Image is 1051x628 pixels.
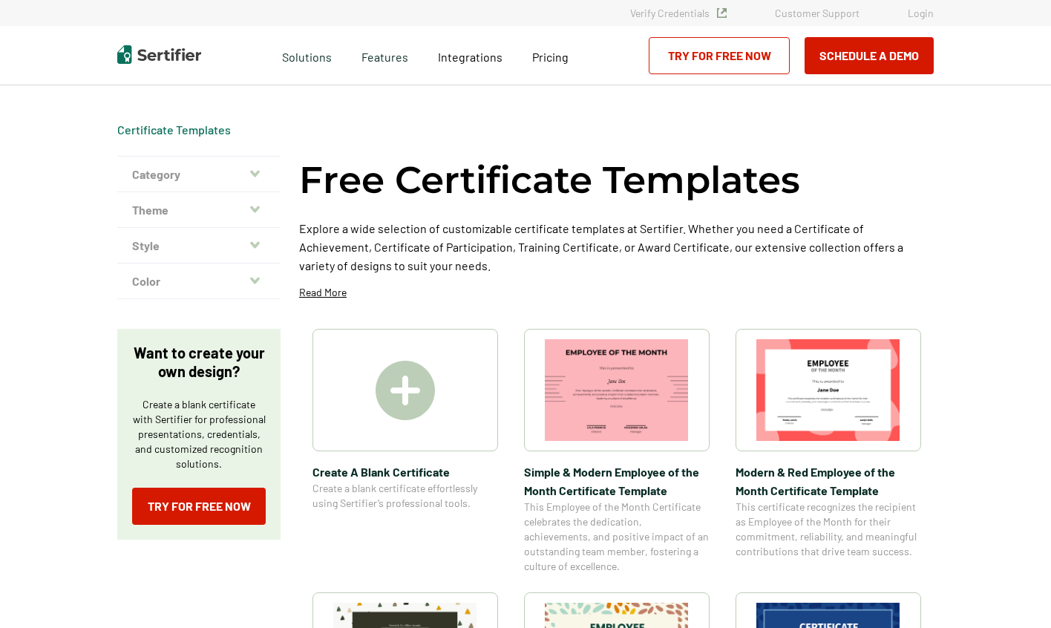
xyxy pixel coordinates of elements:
[132,488,266,525] a: Try for Free Now
[376,361,435,420] img: Create A Blank Certificate
[132,397,266,471] p: Create a blank certificate with Sertifier for professional presentations, credentials, and custom...
[524,500,710,574] span: This Employee of the Month Certificate celebrates the dedication, achievements, and positive impa...
[775,7,860,19] a: Customer Support
[545,339,689,441] img: Simple & Modern Employee of the Month Certificate Template
[312,481,498,511] span: Create a blank certificate effortlessly using Sertifier’s professional tools.
[282,46,332,65] span: Solutions
[438,50,502,64] span: Integrations
[117,192,281,228] button: Theme
[756,339,900,441] img: Modern & Red Employee of the Month Certificate Template
[299,156,800,204] h1: Free Certificate Templates
[524,462,710,500] span: Simple & Modern Employee of the Month Certificate Template
[117,122,231,137] a: Certificate Templates
[299,285,347,300] p: Read More
[438,46,502,65] a: Integrations
[117,264,281,299] button: Color
[532,50,569,64] span: Pricing
[299,219,934,275] p: Explore a wide selection of customizable certificate templates at Sertifier. Whether you need a C...
[736,329,921,574] a: Modern & Red Employee of the Month Certificate TemplateModern & Red Employee of the Month Certifi...
[649,37,790,74] a: Try for Free Now
[532,46,569,65] a: Pricing
[312,462,498,481] span: Create A Blank Certificate
[524,329,710,574] a: Simple & Modern Employee of the Month Certificate TemplateSimple & Modern Employee of the Month C...
[132,344,266,381] p: Want to create your own design?
[117,228,281,264] button: Style
[908,7,934,19] a: Login
[736,462,921,500] span: Modern & Red Employee of the Month Certificate Template
[117,122,231,137] div: Breadcrumb
[736,500,921,559] span: This certificate recognizes the recipient as Employee of the Month for their commitment, reliabil...
[117,45,201,64] img: Sertifier | Digital Credentialing Platform
[361,46,408,65] span: Features
[117,157,281,192] button: Category
[717,8,727,18] img: Verified
[630,7,727,19] a: Verify Credentials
